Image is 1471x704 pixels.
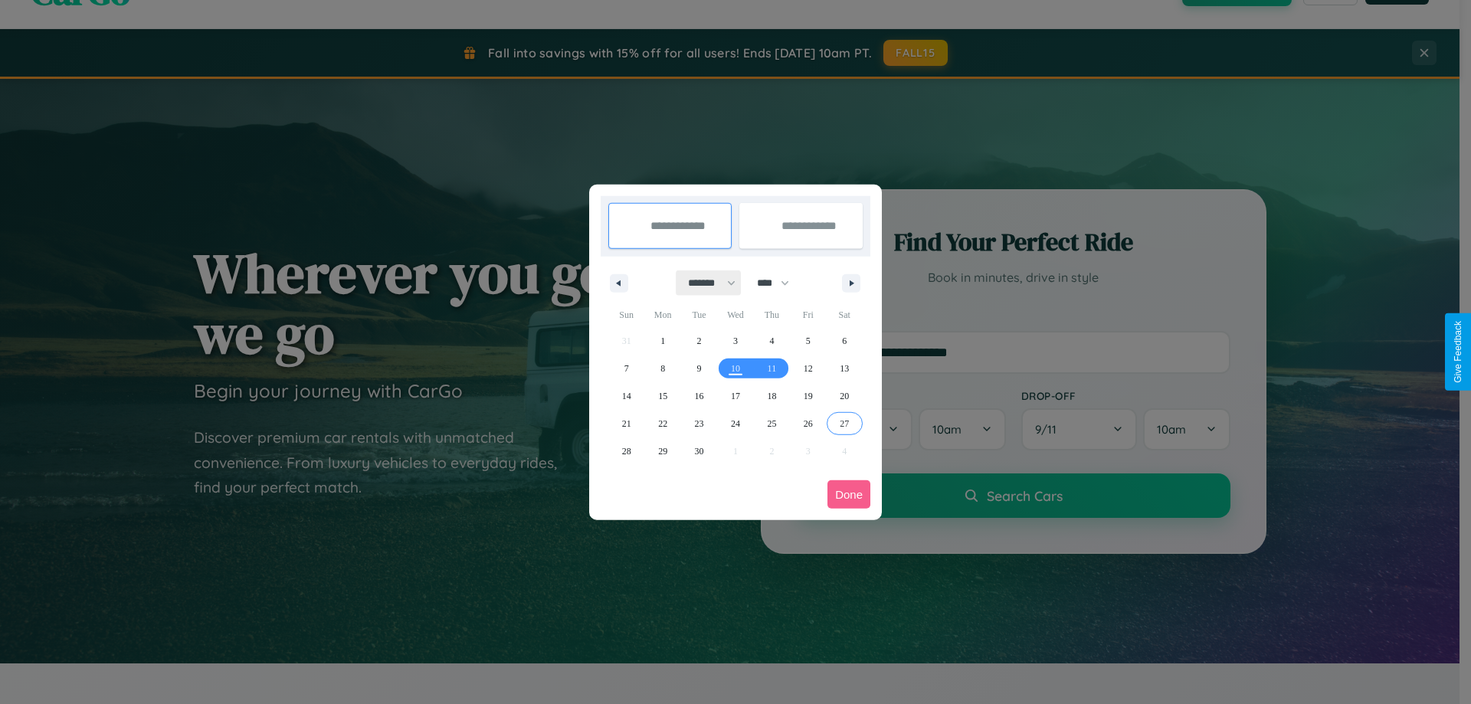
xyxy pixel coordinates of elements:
[767,382,776,410] span: 18
[754,303,790,327] span: Thu
[608,410,644,437] button: 21
[790,410,826,437] button: 26
[622,382,631,410] span: 14
[804,382,813,410] span: 19
[681,382,717,410] button: 16
[658,382,667,410] span: 15
[681,410,717,437] button: 23
[827,410,863,437] button: 27
[644,303,680,327] span: Mon
[717,327,753,355] button: 3
[827,303,863,327] span: Sat
[644,355,680,382] button: 8
[660,327,665,355] span: 1
[717,382,753,410] button: 17
[681,437,717,465] button: 30
[790,327,826,355] button: 5
[608,355,644,382] button: 7
[681,355,717,382] button: 9
[658,437,667,465] span: 29
[754,355,790,382] button: 11
[717,355,753,382] button: 10
[695,382,704,410] span: 16
[842,327,847,355] span: 6
[840,382,849,410] span: 20
[608,303,644,327] span: Sun
[681,327,717,355] button: 2
[717,410,753,437] button: 24
[827,382,863,410] button: 20
[644,382,680,410] button: 15
[769,327,774,355] span: 4
[717,303,753,327] span: Wed
[731,382,740,410] span: 17
[695,410,704,437] span: 23
[697,355,702,382] span: 9
[754,327,790,355] button: 4
[644,327,680,355] button: 1
[624,355,629,382] span: 7
[790,382,826,410] button: 19
[681,303,717,327] span: Tue
[644,437,680,465] button: 29
[622,410,631,437] span: 21
[768,355,777,382] span: 11
[790,355,826,382] button: 12
[731,355,740,382] span: 10
[827,480,870,509] button: Done
[827,327,863,355] button: 6
[608,382,644,410] button: 14
[754,410,790,437] button: 25
[658,410,667,437] span: 22
[608,437,644,465] button: 28
[1453,321,1463,383] div: Give Feedback
[622,437,631,465] span: 28
[790,303,826,327] span: Fri
[806,327,811,355] span: 5
[840,355,849,382] span: 13
[767,410,776,437] span: 25
[731,410,740,437] span: 24
[804,410,813,437] span: 26
[827,355,863,382] button: 13
[804,355,813,382] span: 12
[695,437,704,465] span: 30
[697,327,702,355] span: 2
[754,382,790,410] button: 18
[644,410,680,437] button: 22
[840,410,849,437] span: 27
[660,355,665,382] span: 8
[733,327,738,355] span: 3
